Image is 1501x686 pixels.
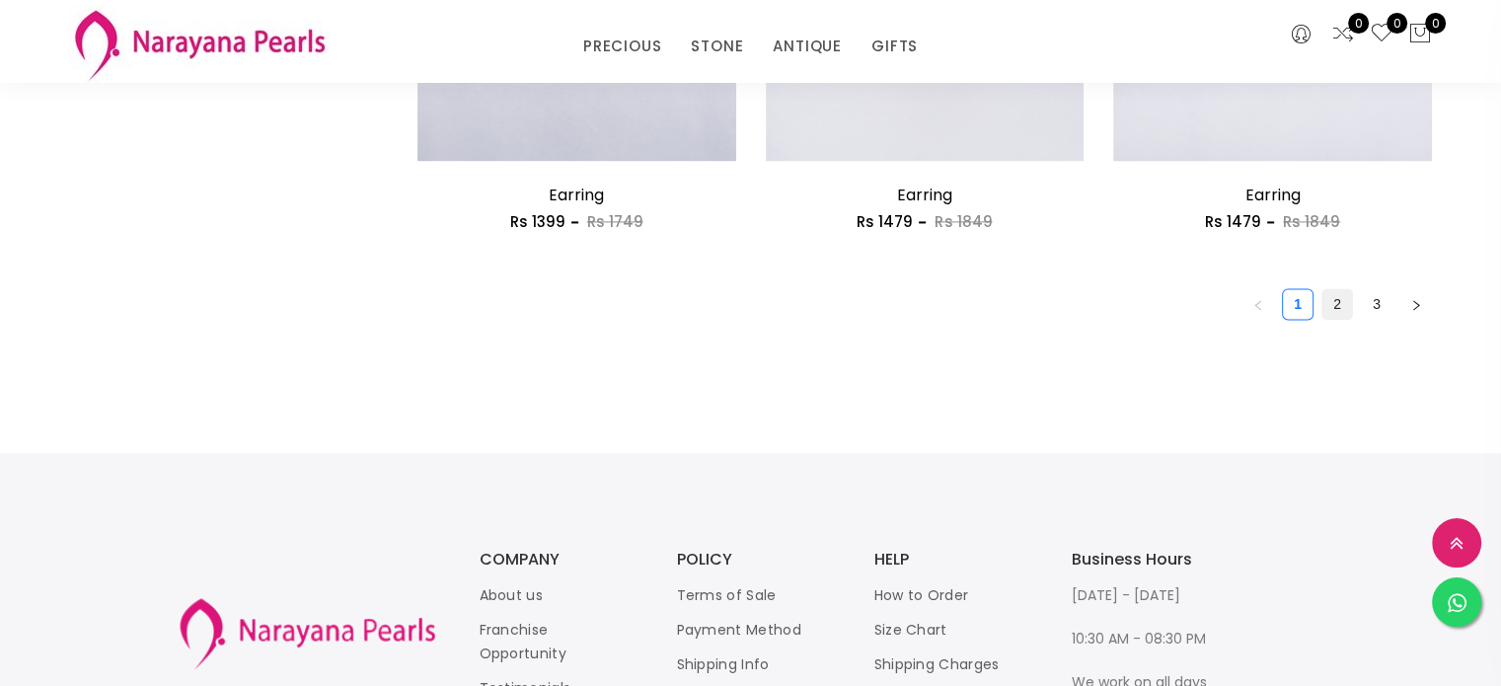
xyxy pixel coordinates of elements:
span: Rs 1479 [1205,211,1261,232]
a: 0 [1370,22,1393,47]
h3: COMPANY [480,552,638,568]
a: Shipping Info [677,654,770,674]
span: Rs 1849 [1283,211,1340,232]
a: 0 [1331,22,1355,47]
a: Earring [1245,184,1301,206]
span: 0 [1348,13,1369,34]
span: left [1252,299,1264,311]
li: Next Page [1400,288,1432,320]
a: About us [480,585,543,605]
h3: POLICY [677,552,835,568]
h3: Business Hours [1072,552,1230,568]
a: 1 [1283,289,1313,319]
li: Previous Page [1242,288,1274,320]
span: right [1410,299,1422,311]
a: PRECIOUS [583,32,661,61]
a: STONE [691,32,743,61]
li: 3 [1361,288,1392,320]
a: Terms of Sale [677,585,777,605]
p: 10:30 AM - 08:30 PM [1072,627,1230,650]
a: Earring [549,184,604,206]
span: 0 [1425,13,1446,34]
a: Earring [897,184,952,206]
li: 1 [1282,288,1313,320]
a: How to Order [874,585,969,605]
a: GIFTS [871,32,918,61]
a: ANTIQUE [773,32,842,61]
a: 2 [1322,289,1352,319]
a: Shipping Charges [874,654,1000,674]
a: 3 [1362,289,1391,319]
a: Payment Method [677,620,801,640]
span: Rs 1479 [857,211,913,232]
button: 0 [1408,22,1432,47]
button: right [1400,288,1432,320]
h3: HELP [874,552,1032,568]
a: Franchise Opportunity [480,620,566,663]
p: [DATE] - [DATE] [1072,583,1230,607]
button: left [1242,288,1274,320]
span: 0 [1387,13,1407,34]
span: Rs 1749 [587,211,643,232]
span: Rs 1399 [510,211,565,232]
li: 2 [1321,288,1353,320]
span: Rs 1849 [935,211,992,232]
a: Size Chart [874,620,947,640]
